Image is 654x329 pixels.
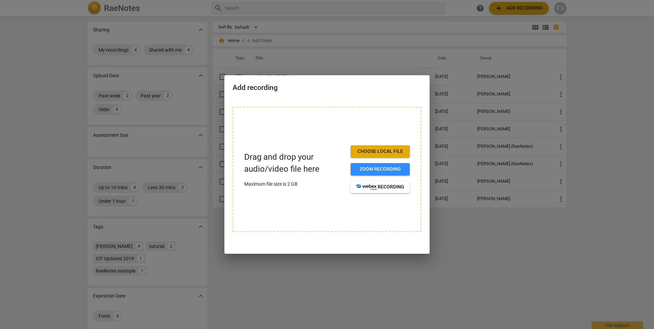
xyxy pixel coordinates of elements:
[356,148,404,155] span: Choose local file
[356,184,404,190] span: recording
[351,163,410,175] button: Zoom recording
[233,83,421,92] h2: Add recording
[244,181,345,188] p: Maximum file size is 2 GB
[356,166,404,173] span: Zoom recording
[244,151,345,175] p: Drag and drop your audio/video file here
[351,181,410,193] button: recording
[351,145,410,158] button: Choose local file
